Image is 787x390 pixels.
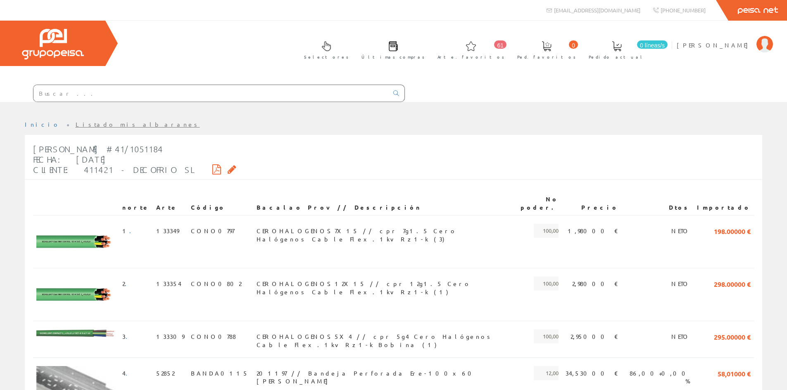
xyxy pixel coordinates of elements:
font: Dtos [669,203,690,211]
font: 298.00000 € [714,280,751,288]
font: Fecha: [DATE] [33,154,106,164]
img: Grupo Peisa [22,29,84,59]
font: Importado [697,203,751,211]
font: 133349 [156,227,179,234]
font: Últimas compras [361,54,425,60]
font: Precio [581,203,618,211]
font: 34,53000 € [566,369,618,377]
font: norte [122,203,150,211]
font: 4 [122,369,126,377]
img: Foto artículo (192x86.794520547945) [36,277,116,312]
img: Foto artículo (192x22.231578947368) [36,329,116,338]
font: 100,00 [543,333,559,340]
font: 201197 // Bandeja Perforada Ere-100x60 [PERSON_NAME] [257,369,476,385]
font: BANDA0115 [191,369,248,377]
font: [EMAIL_ADDRESS][DOMAIN_NAME] [554,7,640,14]
font: Código [191,203,226,211]
font: 86,00+0,00 % [630,369,690,385]
i: Descargar PDF [212,166,221,172]
font: 58,01000 € [718,369,751,378]
a: . [126,369,133,377]
font: CONO0797 [191,227,234,234]
font: [PERSON_NAME] [677,41,752,49]
font: [PERSON_NAME] #41/1051184 [33,144,163,154]
font: 2,95000 € [571,333,618,340]
a: . [126,333,133,340]
a: . [125,280,132,287]
font: CONO0788 [191,333,236,340]
i: Solicitar por correo electrónico copia firmada [228,166,236,172]
a: Selectores [296,34,353,64]
font: 198.00000 € [714,227,751,236]
font: CEROHALOGENOS7X15 // cpr 7g1.5 Cero Halógenos Cable Flex.1kv Rz1-k (3) [257,227,457,243]
input: Buscar ... [33,85,388,102]
a: Inicio [25,121,60,128]
font: NETO [671,280,690,287]
font: Bacalao Prov // Descripción [257,203,421,211]
font: No poder. [521,195,559,211]
a: Listado mis albaranes [76,121,200,128]
font: Selectores [304,54,349,60]
font: 100,00 [543,280,559,287]
font: 2 [122,280,125,287]
a: . [129,227,136,234]
font: [PHONE_NUMBER] [661,7,706,14]
font: CEROHALOGENOS12X15 // cpr 12g1.5 Cero Halógenos Cable Flex.1kv Rz1-k (1) [257,280,471,295]
font: 2,98000 € [572,280,618,287]
font: 295.00000 € [714,333,751,341]
font: Pedido actual [589,54,645,60]
font: Ped. favoritos [517,54,576,60]
font: 1 [122,227,129,234]
font: 52852 [156,369,174,377]
font: 1,98000 € [568,227,618,234]
font: Arte. favoritos [437,54,504,60]
font: 100,00 [543,227,559,234]
font: NETO [671,333,690,340]
a: 61 Arte. favoritos [429,34,509,64]
font: NETO [671,227,690,234]
font: 12,00 [546,369,559,376]
font: 3 [122,333,126,340]
a: Últimas compras [353,34,429,64]
font: Arte [156,203,178,211]
font: 0 líneas/s [640,42,665,49]
font: CONO0802 [191,280,241,287]
font: 133309 [156,333,184,340]
img: Foto artículo (192x86.794520547945) [36,224,116,260]
a: [PERSON_NAME] [677,34,773,42]
font: 0 [572,42,575,49]
font: Cliente: 411421 - DECOFRIO SL [33,165,193,175]
font: CEROHALOGENOS5X4 // cpr 5g4 Cero Halógenos Cable Flex.1kv Rz1-k Bobina (1) [257,333,493,348]
font: 133354 [156,280,181,287]
font: 61 [497,42,504,49]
